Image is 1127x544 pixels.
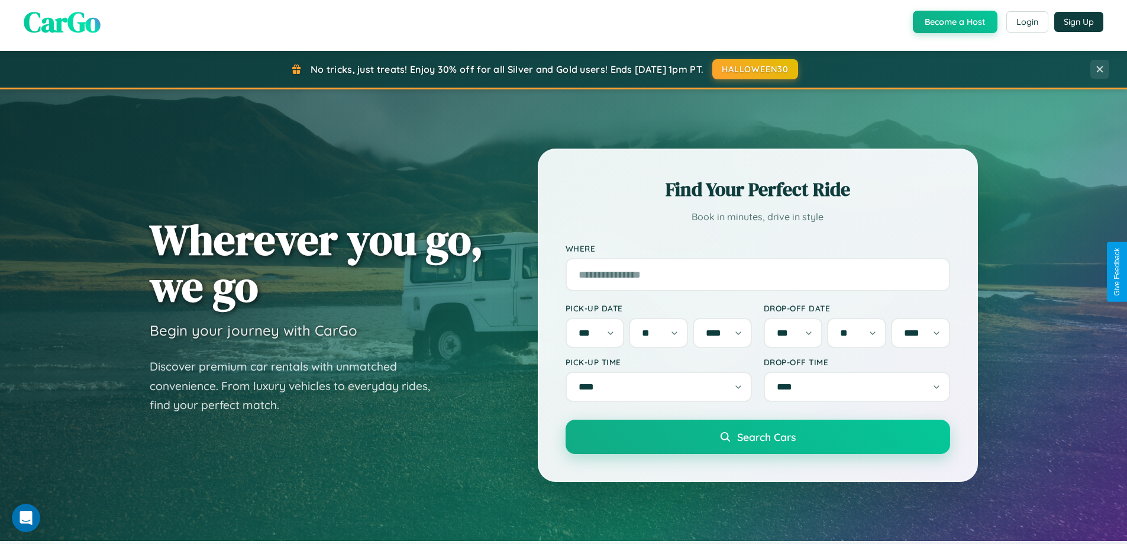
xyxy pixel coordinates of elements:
button: Search Cars [566,420,950,454]
button: Login [1006,11,1048,33]
label: Drop-off Date [764,303,950,313]
iframe: Intercom live chat [12,504,40,532]
div: Give Feedback [1113,248,1121,296]
button: Sign Up [1054,12,1103,32]
span: CarGo [24,2,101,41]
label: Pick-up Time [566,357,752,367]
h3: Begin your journey with CarGo [150,321,357,339]
h2: Find Your Perfect Ride [566,176,950,202]
p: Discover premium car rentals with unmatched convenience. From luxury vehicles to everyday rides, ... [150,357,445,415]
button: HALLOWEEN30 [712,59,798,79]
button: Become a Host [913,11,997,33]
span: Search Cars [737,430,796,443]
label: Pick-up Date [566,303,752,313]
h1: Wherever you go, we go [150,216,483,310]
label: Drop-off Time [764,357,950,367]
p: Book in minutes, drive in style [566,208,950,226]
span: No tricks, just treats! Enjoy 30% off for all Silver and Gold users! Ends [DATE] 1pm PT. [311,63,703,75]
label: Where [566,243,950,253]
